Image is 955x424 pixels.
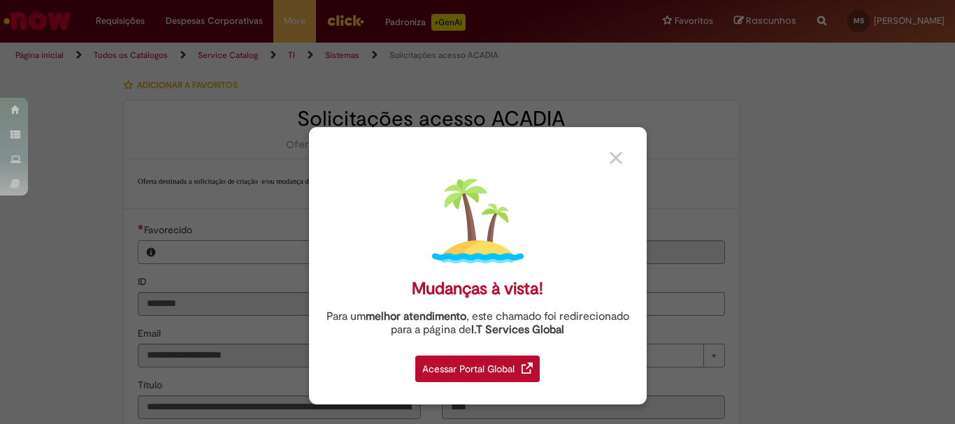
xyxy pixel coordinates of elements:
[412,279,543,299] div: Mudanças à vista!
[471,315,564,337] a: I.T Services Global
[610,152,622,164] img: close_button_grey.png
[415,348,540,382] a: Acessar Portal Global
[432,175,524,267] img: island.png
[415,356,540,382] div: Acessar Portal Global
[522,363,533,374] img: redirect_link.png
[366,309,466,323] strong: melhor atendimento
[319,310,636,337] div: Para um , este chamado foi redirecionado para a página de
